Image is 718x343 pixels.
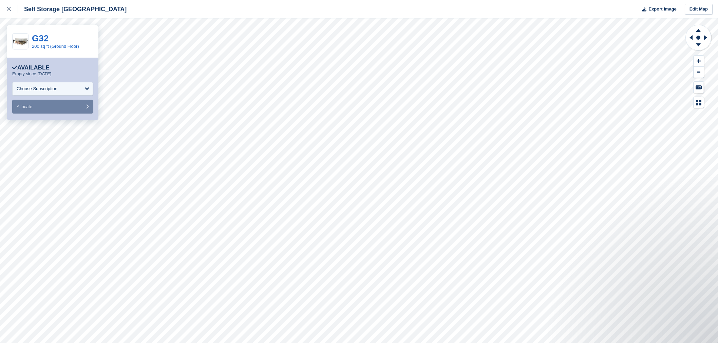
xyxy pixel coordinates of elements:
[13,36,28,47] img: 200.jpg
[694,97,704,108] button: Map Legend
[638,4,677,15] button: Export Image
[12,64,50,71] div: Available
[694,82,704,93] button: Keyboard Shortcuts
[648,6,676,13] span: Export Image
[17,85,57,92] div: Choose Subscription
[694,56,704,67] button: Zoom In
[12,71,51,77] p: Empty since [DATE]
[18,5,127,13] div: Self Storage [GEOGRAPHIC_DATA]
[32,44,79,49] a: 200 sq ft (Ground Floor)
[12,100,93,114] button: Allocate
[17,104,32,109] span: Allocate
[685,4,713,15] a: Edit Map
[694,67,704,78] button: Zoom Out
[32,33,49,43] a: G32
